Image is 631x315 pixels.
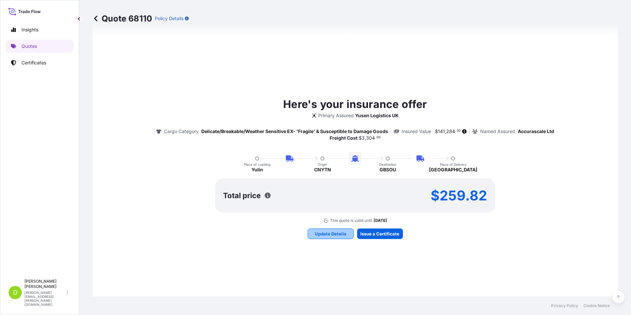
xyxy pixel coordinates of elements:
[21,26,38,33] p: Insights
[13,289,17,296] span: D
[374,218,387,223] p: [DATE]
[6,56,74,69] a: Certificates
[92,13,152,24] p: Quote 68110
[366,136,375,140] span: 304
[155,15,183,22] p: Policy Details
[6,40,74,53] a: Quotes
[583,303,610,308] a: Cookie Notice
[445,129,446,134] span: ,
[164,128,199,135] p: Cargo Category
[24,291,65,306] p: [PERSON_NAME][EMAIL_ADDRESS][PERSON_NAME][DOMAIN_NAME]
[365,136,366,140] span: ,
[330,135,357,141] b: Freight Cost
[551,303,578,308] a: Privacy Policy
[457,130,461,132] span: 00
[429,166,477,173] p: [GEOGRAPHIC_DATA]
[330,135,381,141] p: :
[402,128,431,135] p: Insured Value
[283,96,427,112] p: Here's your insurance offer
[6,23,74,36] a: Insights
[357,228,403,239] button: Issue a Certificate
[314,166,331,173] p: CNYTN
[223,192,261,199] p: Total price
[375,136,376,139] span: .
[518,128,554,135] p: Accurascale Ltd
[455,130,456,132] span: .
[360,230,399,237] p: Issue a Certificate
[438,129,445,134] span: 141
[380,166,396,173] p: GBSOU
[377,136,381,139] span: 00
[440,162,467,166] p: Place of Delivery
[355,112,399,119] p: Yusen Logistics UK
[24,279,65,289] p: [PERSON_NAME] [PERSON_NAME]
[431,190,487,201] p: $259.82
[359,136,362,140] span: $
[21,59,46,66] p: Certificates
[244,162,270,166] p: Place of Loading
[308,228,354,239] button: Update Details
[330,218,372,223] p: This quote is valid until
[318,162,327,166] p: Origin
[21,43,37,50] p: Quotes
[446,129,455,134] span: 284
[251,166,263,173] p: Yulin
[480,128,515,135] p: Named Assured
[362,136,365,140] span: 3
[315,230,346,237] p: Update Details
[435,129,438,134] span: $
[318,112,354,119] p: Primary Assured
[201,128,388,135] p: Delicate/Breakable/Weather Sensitive EX- 'Fragile' & Susceptible to Damage Goods
[379,162,396,166] p: Destination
